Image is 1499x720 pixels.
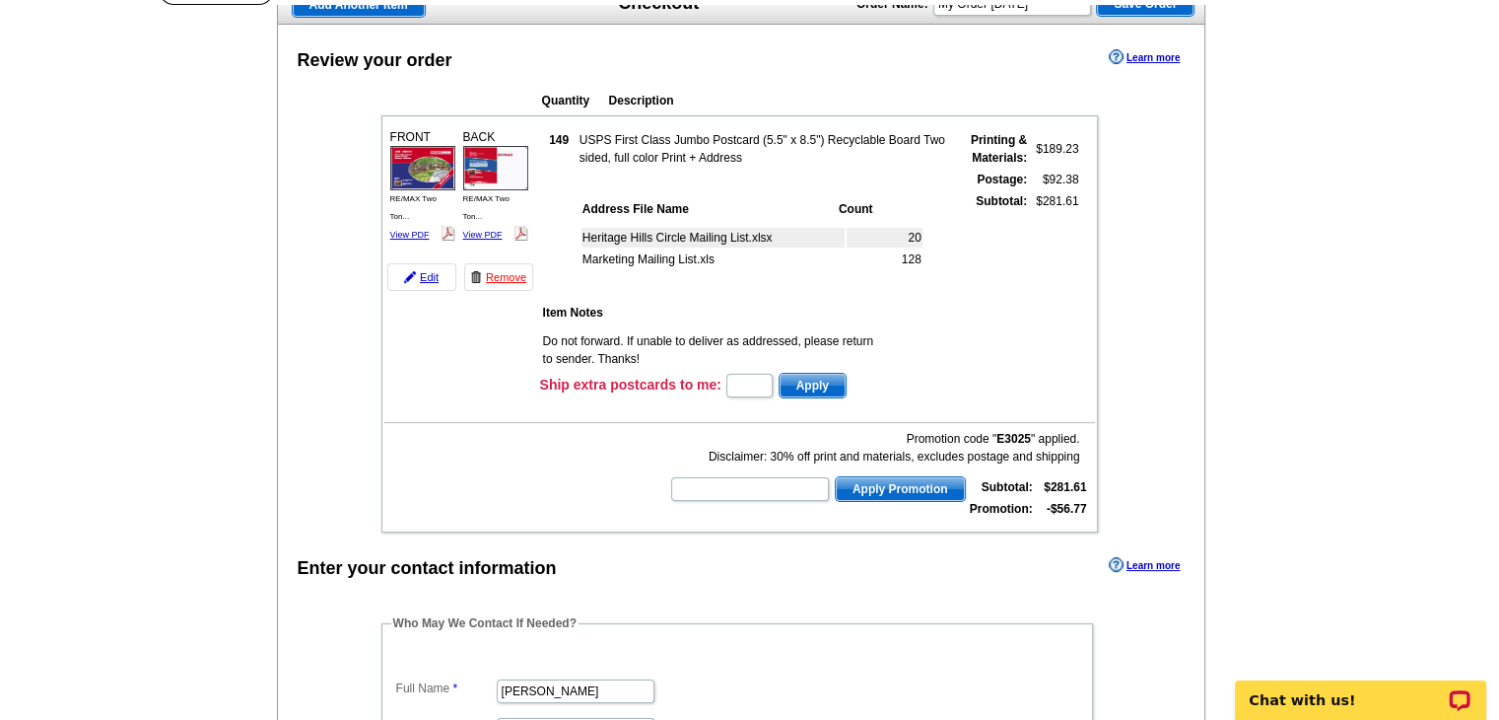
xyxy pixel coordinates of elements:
a: Edit [387,263,456,291]
div: Promotion code " " applied. Disclaimer: 30% off print and materials, excludes postage and shipping [669,430,1079,466]
a: Remove [464,263,533,291]
th: Quantity [541,91,606,110]
td: 128 [847,250,922,269]
a: View PDF [463,230,503,240]
td: $281.61 [1030,191,1079,294]
iframe: LiveChat chat widget [1222,658,1499,720]
h3: Ship extra postcards to me: [540,376,721,394]
td: $189.23 [1030,130,1079,168]
span: Apply Promotion [836,477,965,501]
td: Heritage Hills Circle Mailing List.xlsx [581,228,845,248]
img: small-thumb.jpg [463,146,528,190]
a: Learn more [1109,49,1180,65]
td: Do not forward. If unable to deliver as addressed, please return to sender. Thanks! [542,331,883,369]
div: Enter your contact information [298,555,557,582]
th: Item Notes [542,303,883,323]
strong: Postage: [977,173,1027,186]
strong: Promotion: [970,502,1033,516]
button: Apply Promotion [835,476,966,502]
td: 20 [847,228,922,248]
legend: Who May We Contact If Needed? [391,614,579,632]
strong: Subtotal: [982,480,1033,494]
th: Address File Name [581,199,836,219]
strong: Subtotal: [976,194,1027,208]
label: Full Name [396,680,495,697]
th: Description [608,91,969,110]
span: RE/MAX Two Ton... [463,194,510,221]
div: Review your order [298,47,452,74]
a: View PDF [390,230,430,240]
div: BACK [460,125,531,247]
td: Marketing Mailing List.xls [581,250,845,269]
a: Learn more [1109,557,1180,573]
span: RE/MAX Two Ton... [390,194,437,221]
strong: -$56.77 [1047,502,1087,516]
th: Count [838,199,922,219]
button: Apply [779,373,847,398]
img: small-thumb.jpg [390,146,455,190]
strong: Printing & Materials: [971,133,1027,165]
div: FRONT [387,125,458,247]
span: Apply [780,374,846,397]
img: pencil-icon.gif [404,271,416,283]
img: pdf_logo.png [441,226,455,241]
img: trashcan-icon.gif [470,271,482,283]
b: E3025 [996,432,1031,446]
strong: 149 [549,133,569,147]
td: $92.38 [1030,170,1079,189]
strong: $281.61 [1044,480,1086,494]
img: pdf_logo.png [513,226,528,241]
td: USPS First Class Jumbo Postcard (5.5" x 8.5") Recyclable Board Two sided, full color Print + Address [579,130,950,168]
